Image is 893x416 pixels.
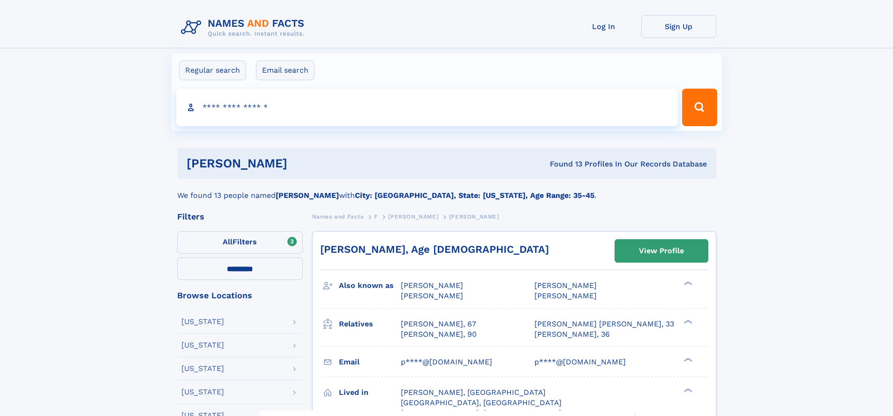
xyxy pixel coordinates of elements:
[339,354,401,370] h3: Email
[534,281,597,290] span: [PERSON_NAME]
[181,318,224,325] div: [US_STATE]
[276,191,339,200] b: [PERSON_NAME]
[223,237,233,246] span: All
[177,179,716,201] div: We found 13 people named with .
[419,159,707,169] div: Found 13 Profiles In Our Records Database
[177,15,312,40] img: Logo Names and Facts
[339,316,401,332] h3: Relatives
[682,89,717,126] button: Search Button
[256,61,315,80] label: Email search
[374,213,378,220] span: F
[181,341,224,349] div: [US_STATE]
[449,213,499,220] span: [PERSON_NAME]
[682,318,693,325] div: ❯
[179,61,246,80] label: Regular search
[177,231,303,254] label: Filters
[682,356,693,363] div: ❯
[534,319,674,329] a: [PERSON_NAME] [PERSON_NAME], 33
[639,240,684,262] div: View Profile
[401,319,476,329] a: [PERSON_NAME], 67
[615,240,708,262] a: View Profile
[177,291,303,300] div: Browse Locations
[388,213,438,220] span: [PERSON_NAME]
[187,158,419,169] h1: [PERSON_NAME]
[312,211,364,222] a: Names and Facts
[566,15,641,38] a: Log In
[534,291,597,300] span: [PERSON_NAME]
[682,387,693,393] div: ❯
[374,211,378,222] a: F
[401,329,477,340] a: [PERSON_NAME], 90
[401,398,562,407] span: [GEOGRAPHIC_DATA], [GEOGRAPHIC_DATA]
[176,89,678,126] input: search input
[355,191,594,200] b: City: [GEOGRAPHIC_DATA], State: [US_STATE], Age Range: 35-45
[339,278,401,294] h3: Also known as
[682,280,693,287] div: ❯
[401,291,463,300] span: [PERSON_NAME]
[401,281,463,290] span: [PERSON_NAME]
[641,15,716,38] a: Sign Up
[339,385,401,401] h3: Lived in
[181,365,224,372] div: [US_STATE]
[181,388,224,396] div: [US_STATE]
[401,388,546,397] span: [PERSON_NAME], [GEOGRAPHIC_DATA]
[388,211,438,222] a: [PERSON_NAME]
[177,212,303,221] div: Filters
[320,243,549,255] a: [PERSON_NAME], Age [DEMOGRAPHIC_DATA]
[534,329,610,340] a: [PERSON_NAME], 36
